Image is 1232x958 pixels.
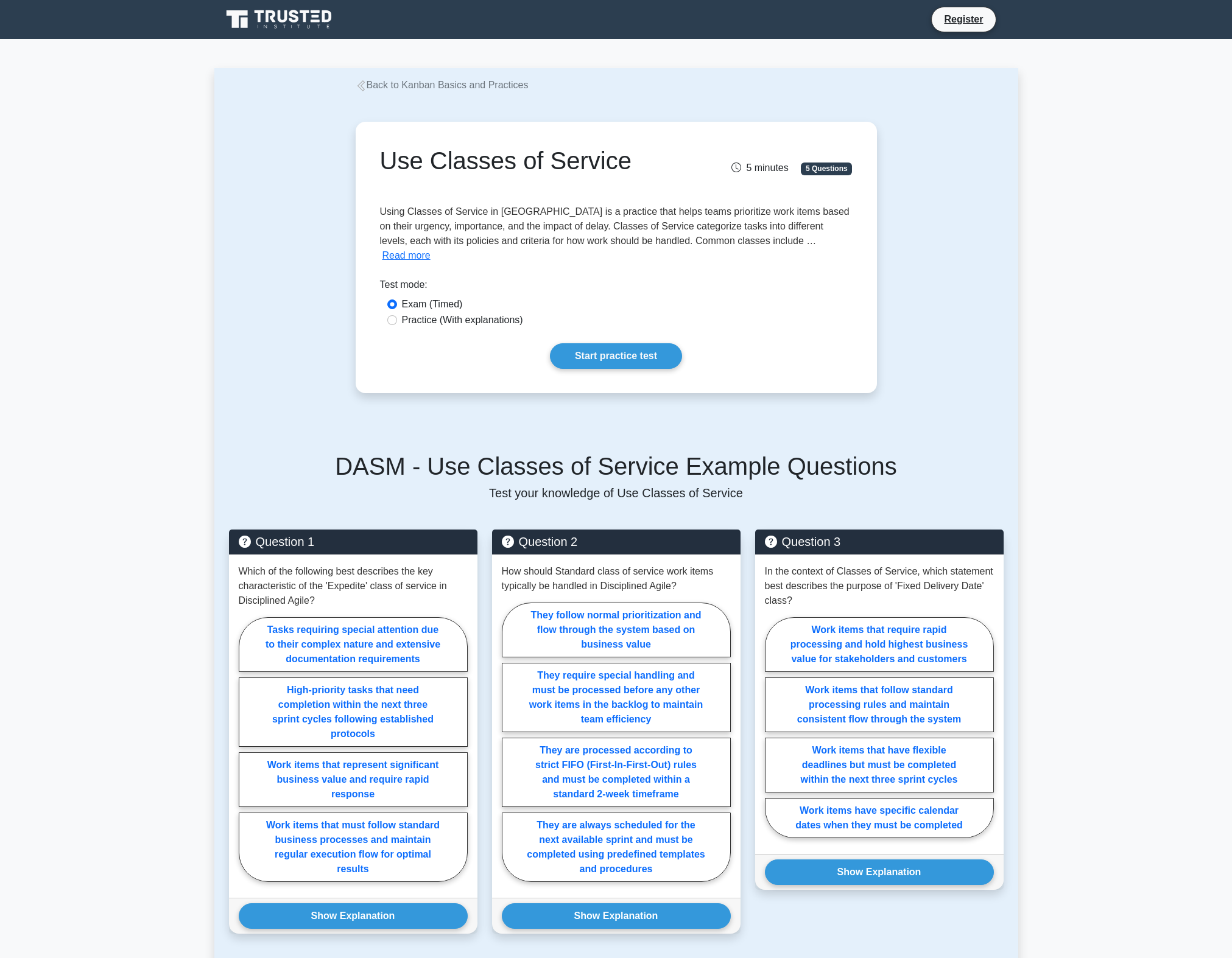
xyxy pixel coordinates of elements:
[380,206,850,246] span: Using Classes of Service in [GEOGRAPHIC_DATA] is a practice that helps teams prioritize work item...
[229,452,1004,481] h5: DASM - Use Classes of Service Example Questions
[380,146,690,175] h1: Use Classes of Service
[550,343,682,369] a: Start practice test
[402,297,463,312] label: Exam (Timed)
[502,534,731,549] h5: Question 2
[765,677,994,732] label: Work items that follow standard processing rules and maintain consistent flow through the system
[765,564,994,608] p: In the context of Classes of Service, which statement best describes the purpose of 'Fixed Delive...
[229,486,1004,500] p: Test your knowledge of Use Classes of Service
[765,798,994,838] label: Work items have specific calendar dates when they must be completed
[239,677,468,747] label: High-priority tasks that need completion within the next three sprint cycles following establishe...
[502,738,731,807] label: They are processed according to strict FIFO (First-In-First-Out) rules and must be completed with...
[765,859,994,885] button: Show Explanation
[502,663,731,732] label: They require special handling and must be processed before any other work items in the backlog to...
[801,163,852,175] span: 5 Questions
[502,603,731,657] label: They follow normal prioritization and flow through the system based on business value
[502,564,731,593] p: How should Standard class of service work items typically be handled in Disciplined Agile?
[382,248,431,263] button: Read more
[731,163,788,173] span: 5 minutes
[356,80,529,90] a: Back to Kanban Basics and Practices
[239,813,468,882] label: Work items that must follow standard business processes and maintain regular execution flow for o...
[765,738,994,792] label: Work items that have flexible deadlines but must be completed within the next three sprint cycles
[765,617,994,672] label: Work items that require rapid processing and hold highest business value for stakeholders and cus...
[502,813,731,882] label: They are always scheduled for the next available sprint and must be completed using predefined te...
[239,534,468,549] h5: Question 1
[937,12,990,27] a: Register
[765,534,994,549] h5: Question 3
[380,278,853,297] div: Test mode:
[402,313,523,327] label: Practice (With explanations)
[502,903,731,929] button: Show Explanation
[239,752,468,807] label: Work items that represent significant business value and require rapid response
[239,564,468,608] p: Which of the following best describes the key characteristic of the 'Expedite' class of service i...
[239,617,468,672] label: Tasks requiring special attention due to their complex nature and extensive documentation require...
[239,903,468,929] button: Show Explanation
